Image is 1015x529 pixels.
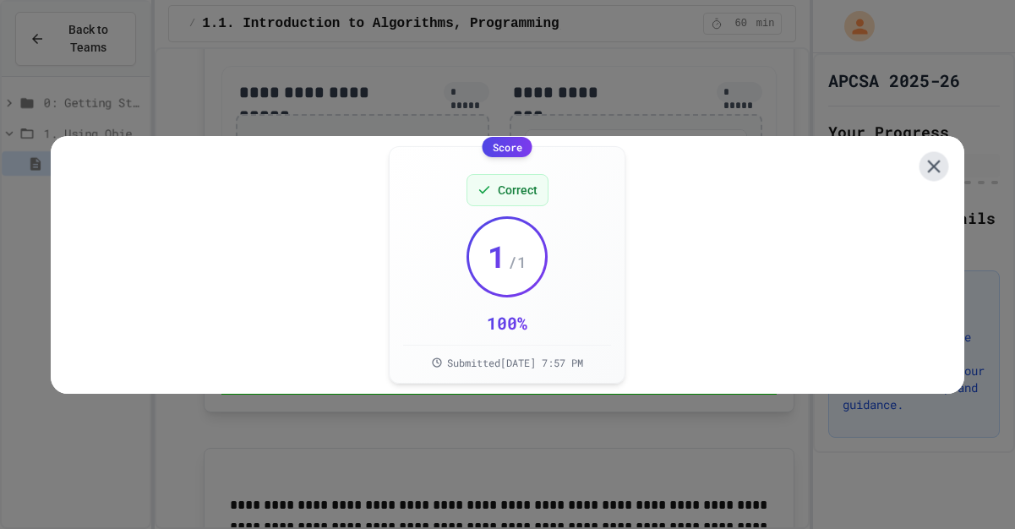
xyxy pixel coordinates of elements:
span: Correct [498,182,538,199]
span: 1 [488,239,506,273]
span: Submitted [DATE] 7:57 PM [447,356,583,369]
span: / 1 [508,250,527,274]
div: 100 % [487,311,527,335]
div: Score [483,137,532,157]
